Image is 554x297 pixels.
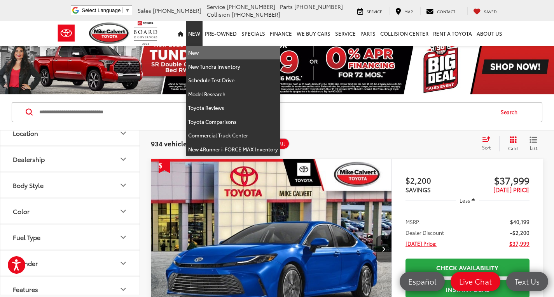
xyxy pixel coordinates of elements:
[467,7,503,15] a: My Saved Vehicles
[493,185,530,194] span: [DATE] PRICE
[405,229,444,236] span: Dealer Discount
[0,120,140,146] button: LocationLocation
[400,272,445,291] a: Español
[506,272,548,291] a: Text Us
[437,9,455,14] span: Contact
[405,259,530,276] a: Check Availability
[404,276,440,286] span: Español
[0,224,140,250] button: Fuel TypeFuel Type
[186,101,280,115] a: Toyota Reviews
[405,174,468,186] span: $2,200
[358,21,378,46] a: Parts
[405,240,437,247] span: [DATE] Price:
[404,9,413,14] span: Map
[294,3,343,10] span: [PHONE_NUMBER]
[186,142,280,156] a: New 4Runner i-FORCE MAX Inventory
[0,250,140,276] button: CylinderCylinder
[186,73,280,87] a: Schedule Test Drive
[530,144,537,151] span: List
[511,276,544,286] span: Text Us
[82,7,130,13] a: Select Language​
[499,136,524,151] button: Grid View
[38,103,493,122] input: Search by Make, Model, or Keyword
[13,207,30,215] div: Color
[467,174,530,186] span: $37,999
[232,10,280,18] span: [PHONE_NUMBER]
[186,87,280,101] a: Model Research
[82,7,121,13] span: Select Language
[456,193,479,207] button: Less
[508,145,518,151] span: Grid
[239,21,267,46] a: Specials
[186,115,280,129] a: Toyota Comparisons
[119,129,128,138] div: Location
[186,21,203,46] a: New
[227,3,275,10] span: [PHONE_NUMBER]
[203,21,239,46] a: Pre-Owned
[367,9,382,14] span: Service
[207,3,225,10] span: Service
[482,144,491,151] span: Sort
[119,155,128,164] div: Dealership
[378,21,431,46] a: Collision Center
[267,21,294,46] a: Finance
[420,7,461,15] a: Contact
[186,46,280,60] a: New
[474,21,505,46] a: About Us
[52,21,81,46] img: Toyota
[509,240,530,247] span: $37,999
[186,129,280,142] a: Commercial Truck Center
[510,218,530,226] span: $40,199
[122,7,123,13] span: ​
[119,285,128,294] div: Features
[390,7,419,15] a: Map
[294,21,333,46] a: WE BUY CARS
[0,146,140,172] button: DealershipDealership
[13,285,38,293] div: Features
[207,10,230,18] span: Collision
[455,276,496,286] span: Live Chat
[376,235,391,262] button: Next image
[0,172,140,198] button: Body StyleBody Style
[13,155,45,163] div: Dealership
[159,159,170,174] span: Get Price Drop Alert
[280,3,293,10] span: Parts
[333,21,358,46] a: Service
[125,7,130,13] span: ▼
[405,218,421,226] span: MSRP:
[153,7,201,14] span: [PHONE_NUMBER]
[484,9,497,14] span: Saved
[151,139,211,148] span: 934 vehicles found
[119,233,128,242] div: Fuel Type
[524,136,543,151] button: List View
[13,181,44,189] div: Body Style
[351,7,388,15] a: Service
[138,7,151,14] span: Sales
[89,23,130,44] img: Mike Calvert Toyota
[478,136,499,151] button: Select sort value
[13,259,38,267] div: Cylinder
[13,129,38,137] div: Location
[0,198,140,224] button: ColorColor
[510,229,530,236] span: -$2,200
[493,102,529,122] button: Search
[405,185,431,194] span: SAVINGS
[431,21,474,46] a: Rent a Toyota
[13,233,40,241] div: Fuel Type
[451,272,500,291] a: Live Chat
[119,181,128,190] div: Body Style
[460,197,470,204] span: Less
[186,60,280,74] a: New Tundra Inventory
[119,259,128,268] div: Cylinder
[119,207,128,216] div: Color
[175,21,186,46] a: Home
